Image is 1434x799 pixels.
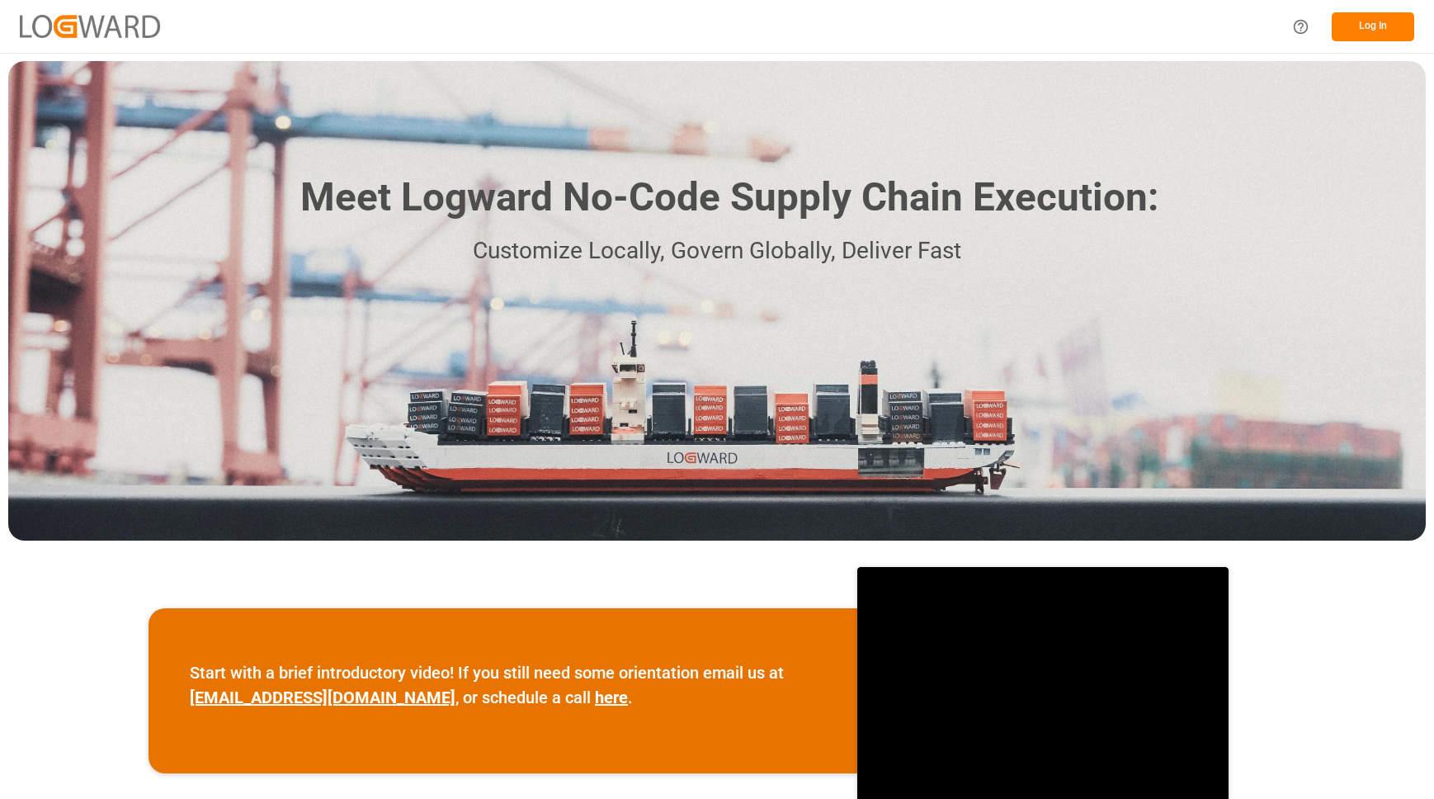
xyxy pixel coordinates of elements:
[190,688,455,707] a: [EMAIL_ADDRESS][DOMAIN_NAME]
[300,168,1158,227] h1: Meet Logward No-Code Supply Chain Execution:
[276,233,1158,270] p: Customize Locally, Govern Globally, Deliver Fast
[595,688,628,707] a: here
[190,660,816,710] p: Start with a brief introductory video! If you still need some orientation email us at , or schedu...
[1332,12,1414,41] button: Log In
[20,15,160,37] img: Logward_new_orange.png
[1282,8,1319,45] button: Help Center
